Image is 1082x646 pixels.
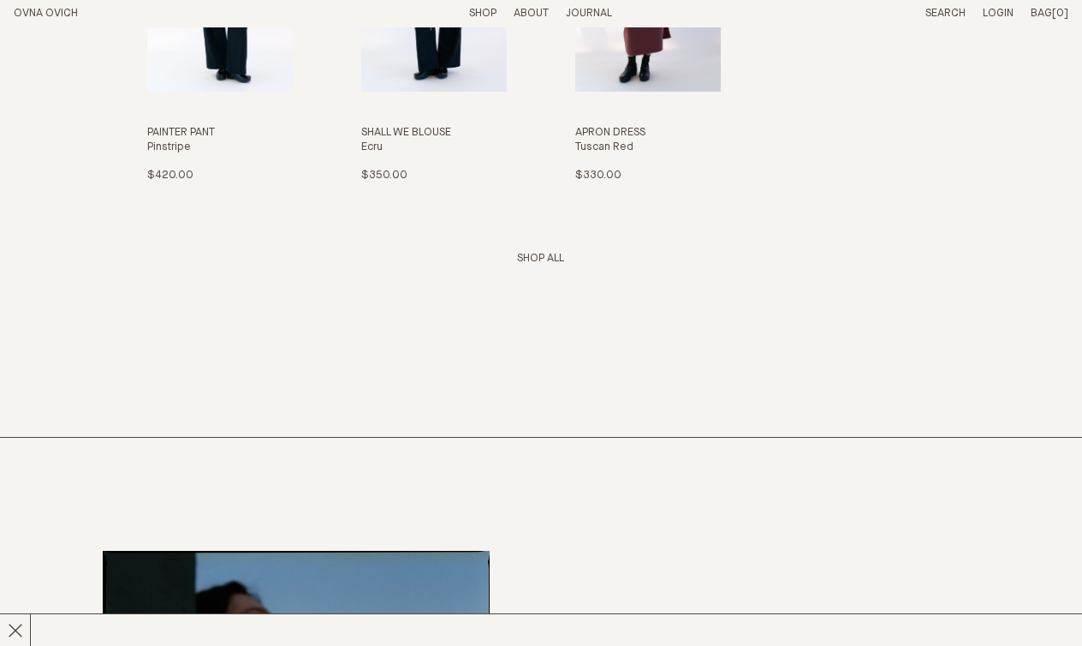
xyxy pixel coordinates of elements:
summary: About [514,7,549,21]
span: $420.00 [147,170,193,181]
a: Home [14,8,78,19]
a: Journal [566,8,612,19]
a: View whole collection [517,253,564,264]
h3: Shall We Blouse [361,126,507,141]
h4: Pinstripe [147,141,293,155]
span: $350.00 [361,170,407,181]
a: Login [983,8,1014,19]
h4: Tuscan Red [575,141,721,155]
span: $330.00 [575,170,621,181]
span: [0] [1052,8,1068,19]
h3: Apron Dress [575,126,721,141]
a: Shop [469,8,496,19]
a: Search [925,8,966,19]
h4: Ecru [361,141,507,155]
span: Bag [1031,8,1052,19]
h3: Painter Pant [147,126,293,141]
